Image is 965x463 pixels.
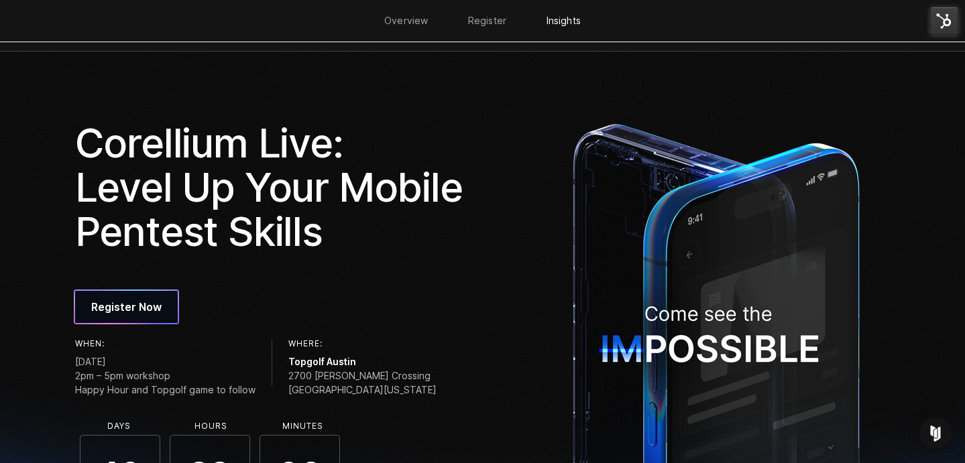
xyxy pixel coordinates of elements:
span: Topgolf Austin [288,354,437,369]
span: [DATE] [75,354,256,369]
li: Days [79,421,160,431]
a: Register Now [75,291,178,323]
h1: Corellium Live: Level Up Your Mobile Pentest Skills [75,121,473,253]
h6: When: [75,339,256,348]
span: 2pm – 5pm workshop Happy Hour and Topgolf game to follow [75,369,256,397]
span: 2700 [PERSON_NAME] Crossing [GEOGRAPHIC_DATA][US_STATE] [288,369,437,397]
li: Hours [171,421,251,431]
li: Minutes [263,421,343,431]
h6: Where: [288,339,437,348]
span: Register Now [91,299,162,315]
img: HubSpot Tools Menu Toggle [930,7,958,35]
div: Open Intercom Messenger [919,417,952,450]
